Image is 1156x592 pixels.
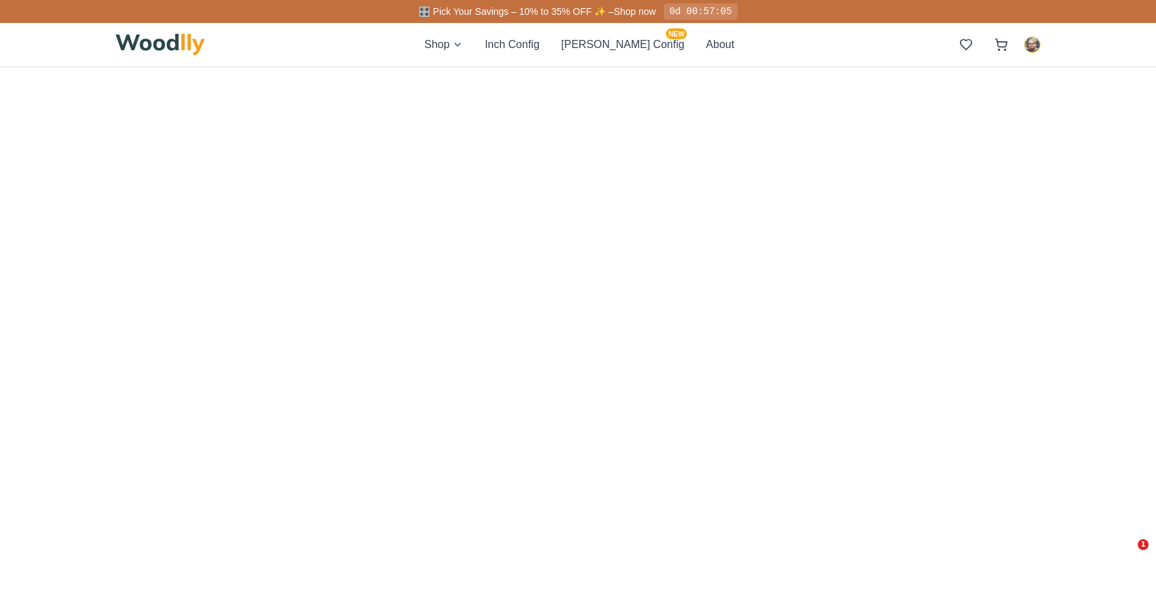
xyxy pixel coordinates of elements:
img: Mikey Haverman [1025,37,1040,52]
span: NEW [666,28,687,39]
span: 1 [1138,539,1149,550]
button: About [706,37,734,53]
span: 🎛️ Pick Your Savings – 10% to 35% OFF ✨ – [418,6,613,17]
a: Shop now [614,6,656,17]
button: Shop [425,37,463,53]
iframe: Intercom live chat [1110,539,1142,572]
button: [PERSON_NAME] ConfigNEW [561,37,684,53]
img: Woodlly [116,34,205,55]
div: 0d 00:57:05 [664,3,737,20]
button: Mikey Haverman [1024,37,1040,53]
button: Inch Config [485,37,539,53]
